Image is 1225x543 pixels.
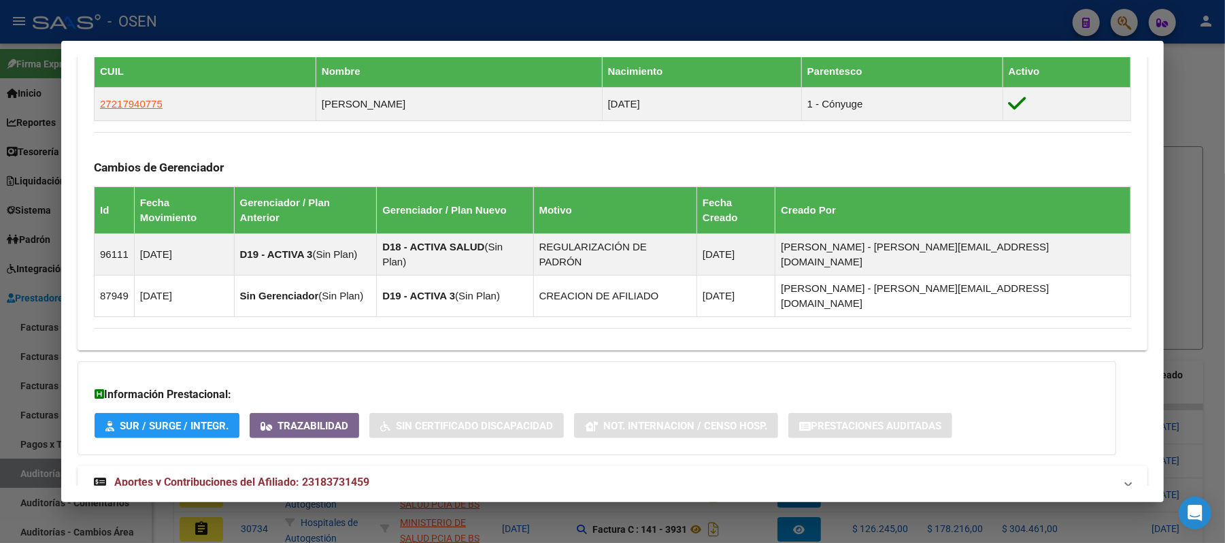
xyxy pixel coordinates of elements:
[811,420,941,432] span: Prestaciones Auditadas
[95,234,135,276] td: 96111
[278,420,348,432] span: Trazabilidad
[316,88,602,121] td: [PERSON_NAME]
[78,466,1147,499] mat-expansion-panel-header: Aportes y Contribuciones del Afiliado: 23183731459
[1003,56,1130,88] th: Activo
[316,248,354,260] span: Sin Plan
[94,160,1131,175] h3: Cambios de Gerenciador
[775,234,1131,276] td: [PERSON_NAME] - [PERSON_NAME][EMAIL_ADDRESS][DOMAIN_NAME]
[602,56,801,88] th: Nacimiento
[382,290,455,301] strong: D19 - ACTIVA 3
[788,413,952,438] button: Prestaciones Auditadas
[234,187,377,234] th: Gerenciador / Plan Anterior
[382,241,484,252] strong: D18 - ACTIVA SALUD
[240,290,319,301] strong: Sin Gerenciador
[801,88,1003,121] td: 1 - Cónyuge
[377,234,533,276] td: ( )
[775,187,1131,234] th: Creado Por
[697,187,775,234] th: Fecha Creado
[234,234,377,276] td: ( )
[95,413,239,438] button: SUR / SURGE / INTEGR.
[801,56,1003,88] th: Parentesco
[396,420,553,432] span: Sin Certificado Discapacidad
[120,420,229,432] span: SUR / SURGE / INTEGR.
[100,98,163,110] span: 27217940775
[1179,497,1211,529] div: Open Intercom Messenger
[697,276,775,317] td: [DATE]
[533,187,697,234] th: Motivo
[250,413,359,438] button: Trazabilidad
[602,88,801,121] td: [DATE]
[240,248,313,260] strong: D19 - ACTIVA 3
[574,413,778,438] button: Not. Internacion / Censo Hosp.
[369,413,564,438] button: Sin Certificado Discapacidad
[95,386,1099,403] h3: Información Prestacional:
[458,290,497,301] span: Sin Plan
[134,187,234,234] th: Fecha Movimiento
[533,276,697,317] td: CREACION DE AFILIADO
[95,56,316,88] th: CUIL
[377,276,533,317] td: ( )
[775,276,1131,317] td: [PERSON_NAME] - [PERSON_NAME][EMAIL_ADDRESS][DOMAIN_NAME]
[114,476,369,489] span: Aportes y Contribuciones del Afiliado: 23183731459
[322,290,360,301] span: Sin Plan
[533,234,697,276] td: REGULARIZACIÓN DE PADRÓN
[697,234,775,276] td: [DATE]
[603,420,767,432] span: Not. Internacion / Censo Hosp.
[95,187,135,234] th: Id
[234,276,377,317] td: ( )
[316,56,602,88] th: Nombre
[134,234,234,276] td: [DATE]
[377,187,533,234] th: Gerenciador / Plan Nuevo
[134,276,234,317] td: [DATE]
[95,276,135,317] td: 87949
